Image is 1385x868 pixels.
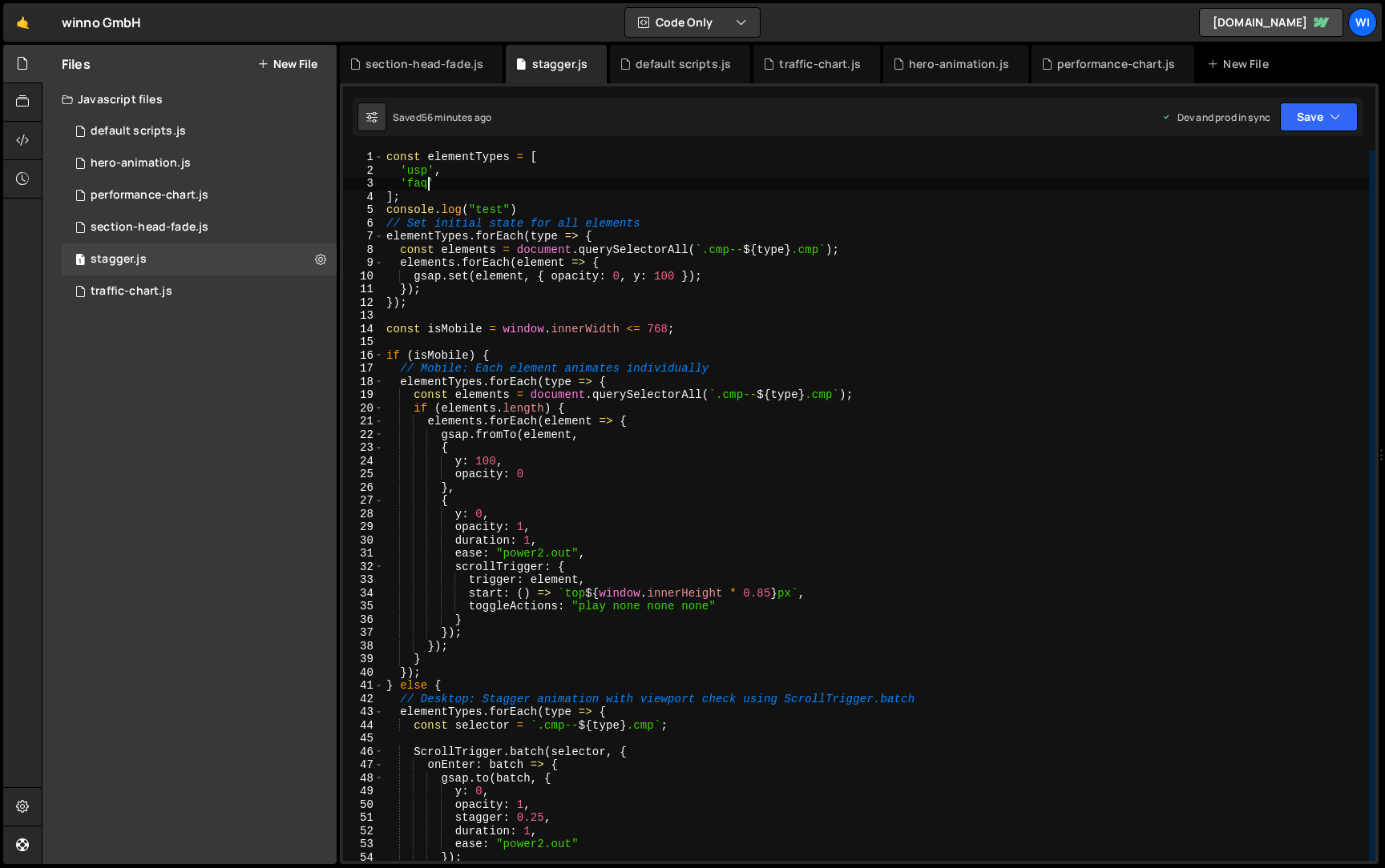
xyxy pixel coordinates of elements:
div: 40 [343,666,384,680]
button: New File [257,58,317,70]
div: 13 [343,309,384,323]
div: 37 [343,626,384,640]
span: 1 [75,255,85,267]
div: 23 [343,441,384,455]
div: 29 [343,520,384,534]
div: hero-animation.js [91,156,191,171]
div: 25 [343,468,384,481]
a: 🤙 [3,3,42,42]
div: 19 [343,388,384,402]
div: 18 [343,376,384,389]
div: 50 [343,798,384,812]
div: 1 [343,151,384,164]
div: 24 [343,455,384,468]
div: performance-chart.js [91,188,208,203]
div: 48 [343,772,384,786]
div: 5 [343,203,384,217]
div: 51 [343,811,384,825]
div: traffic-chart.js [91,284,172,299]
a: [DOMAIN_NAME] [1199,8,1343,37]
div: Javascript files [42,83,337,115]
div: 43 [343,705,384,719]
div: 8 [343,243,384,257]
div: 34 [343,587,384,601]
div: 49 [343,785,384,798]
div: 53 [343,838,384,851]
div: 17342/48268.js [62,243,337,275]
div: 33 [343,573,384,587]
div: stagger.js [91,252,147,267]
div: Dev and prod in sync [1161,111,1270,124]
div: New File [1207,56,1274,72]
div: 17342/48247.js [62,275,337,307]
h2: Files [62,55,91,73]
div: 36 [343,613,384,627]
div: default scripts.js [91,124,186,139]
div: 17342/48215.js [62,147,337,179]
div: 32 [343,561,384,574]
div: 17342/48299.js [62,211,337,243]
div: 7 [343,230,384,243]
div: 56 minutes ago [422,111,491,124]
div: 54 [343,851,384,865]
div: 42 [343,693,384,706]
div: 10 [343,270,384,283]
button: Save [1280,102,1358,131]
div: traffic-chart.js [779,56,861,72]
div: 17342/48267.js [62,115,337,147]
div: winno GmbH [62,13,142,32]
div: section-head-fade.js [365,56,483,72]
div: 35 [343,600,384,613]
div: 26 [343,481,384,495]
div: 39 [343,653,384,666]
div: 46 [343,745,384,759]
div: 21 [343,415,384,428]
div: 17 [343,362,384,376]
div: 14 [343,323,384,336]
div: 41 [343,679,384,693]
div: default scripts.js [636,56,731,72]
div: 16 [343,349,384,363]
div: 27 [343,494,384,508]
div: hero-animation.js [909,56,1009,72]
div: 20 [343,402,384,416]
div: 4 [343,191,384,204]
div: 15 [343,336,384,349]
div: 44 [343,719,384,733]
div: Saved [393,111,491,124]
div: 11 [343,283,384,296]
div: 6 [343,217,384,231]
div: stagger.js [532,56,588,72]
div: 9 [343,256,384,270]
div: 52 [343,825,384,838]
div: 3 [343,177,384,191]
div: section-head-fade.js [91,220,208,235]
div: 47 [343,758,384,772]
a: wi [1348,8,1377,37]
div: 31 [343,547,384,561]
div: 22 [343,428,384,442]
div: performance-chart.js [1057,56,1175,72]
div: 30 [343,534,384,548]
div: 2 [343,164,384,178]
div: 28 [343,508,384,521]
div: 12 [343,296,384,310]
button: Code Only [625,8,760,37]
div: 45 [343,732,384,745]
div: 38 [343,640,384,653]
div: 17342/48164.js [62,179,337,211]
